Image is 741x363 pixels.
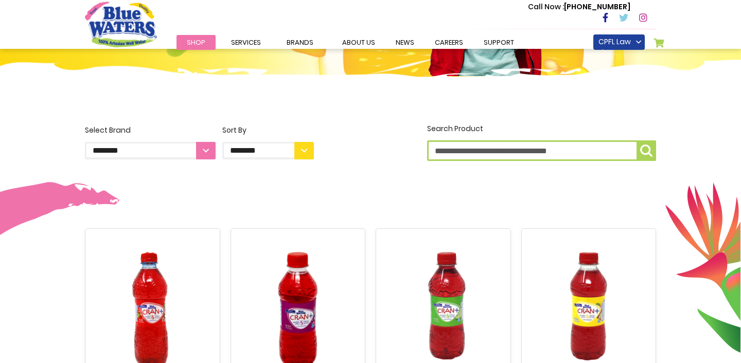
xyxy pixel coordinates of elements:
[231,38,261,47] span: Services
[473,35,524,50] a: support
[222,125,314,136] div: Sort By
[85,125,216,159] label: Select Brand
[85,142,216,159] select: Select Brand
[385,35,425,50] a: News
[528,2,564,12] span: Call Now :
[85,2,157,47] a: store logo
[637,140,656,161] button: Search Product
[187,38,205,47] span: Shop
[287,38,313,47] span: Brands
[427,140,656,161] input: Search Product
[332,35,385,50] a: about us
[425,35,473,50] a: careers
[222,142,314,159] select: Sort By
[640,144,652,157] img: search-icon.png
[528,2,630,12] p: [PHONE_NUMBER]
[593,34,645,50] a: CPFL Law Firm
[427,123,656,161] label: Search Product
